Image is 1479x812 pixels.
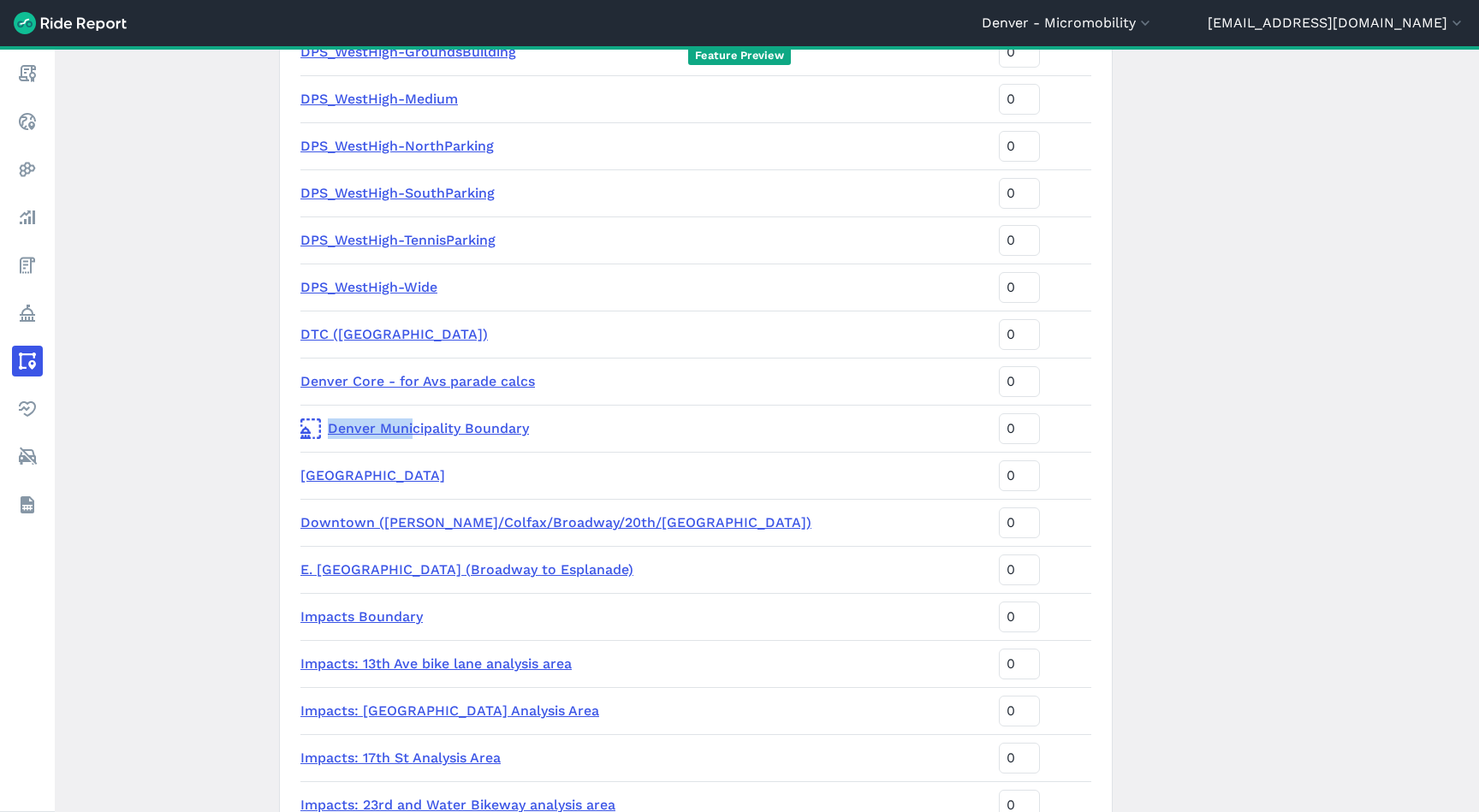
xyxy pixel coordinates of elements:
[12,489,43,520] a: Datasets
[300,514,811,530] a: Downtown ([PERSON_NAME]/Colfax/Broadway/20th/[GEOGRAPHIC_DATA])
[12,346,43,376] a: Areas
[300,279,437,295] a: DPS_WestHigh-Wide
[300,750,501,766] a: Impacts: 17th St Analysis Area
[12,154,43,185] a: Heatmaps
[12,58,43,89] a: Report
[12,202,43,233] a: Analyze
[300,561,633,578] a: E. [GEOGRAPHIC_DATA] (Broadway to Esplanade)
[300,185,495,201] a: DPS_WestHigh-SouthParking
[300,326,488,342] a: DTC ([GEOGRAPHIC_DATA])
[982,13,1154,33] button: Denver - Micromobility
[12,442,43,472] a: ModeShift
[12,250,43,281] a: Fees
[688,47,791,65] span: Feature Preview
[300,418,985,439] a: Denver Municipality Boundary
[300,138,494,154] a: DPS_WestHigh-NorthParking
[300,702,599,719] a: Impacts: [GEOGRAPHIC_DATA] Analysis Area
[14,12,127,34] img: Ride Report
[12,394,43,424] a: Health
[1208,13,1465,33] button: [EMAIL_ADDRESS][DOMAIN_NAME]
[300,373,535,389] a: Denver Core - for Avs parade calcs
[12,298,43,329] a: Policy
[300,608,423,625] a: Impacts Boundary
[300,655,572,672] a: Impacts: 13th Ave bike lane analysis area
[300,467,445,483] a: [GEOGRAPHIC_DATA]
[12,106,43,137] a: Realtime
[300,91,458,107] a: DPS_WestHigh-Medium
[300,232,496,248] a: DPS_WestHigh-TennisParking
